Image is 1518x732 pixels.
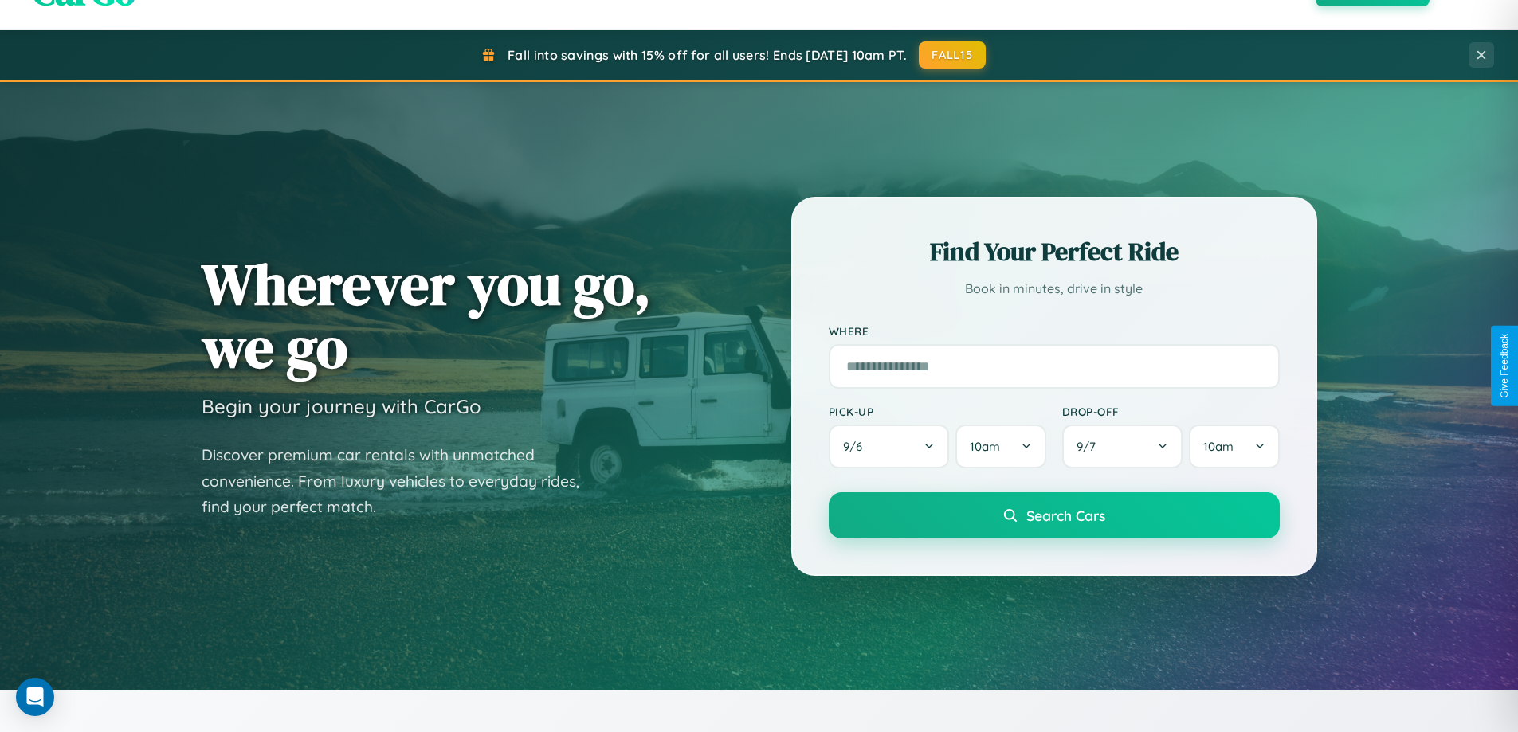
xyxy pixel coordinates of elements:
button: 9/7 [1062,425,1183,468]
button: 9/6 [829,425,950,468]
span: 9 / 7 [1077,439,1104,454]
span: 10am [970,439,1000,454]
div: Open Intercom Messenger [16,678,54,716]
p: Discover premium car rentals with unmatched convenience. From luxury vehicles to everyday rides, ... [202,442,600,520]
button: 10am [955,425,1045,468]
div: Give Feedback [1499,334,1510,398]
label: Drop-off [1062,405,1280,418]
h1: Wherever you go, we go [202,252,651,378]
button: FALL15 [919,41,986,69]
button: Search Cars [829,492,1280,538]
span: 10am [1203,439,1234,454]
span: Search Cars [1026,507,1105,524]
h2: Find Your Perfect Ride [829,234,1280,269]
span: Fall into savings with 15% off for all users! Ends [DATE] 10am PT. [508,47,907,63]
label: Pick-up [829,405,1046,418]
span: 9 / 6 [843,439,870,454]
p: Book in minutes, drive in style [829,277,1280,300]
label: Where [829,324,1280,338]
h3: Begin your journey with CarGo [202,394,481,418]
button: 10am [1189,425,1279,468]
